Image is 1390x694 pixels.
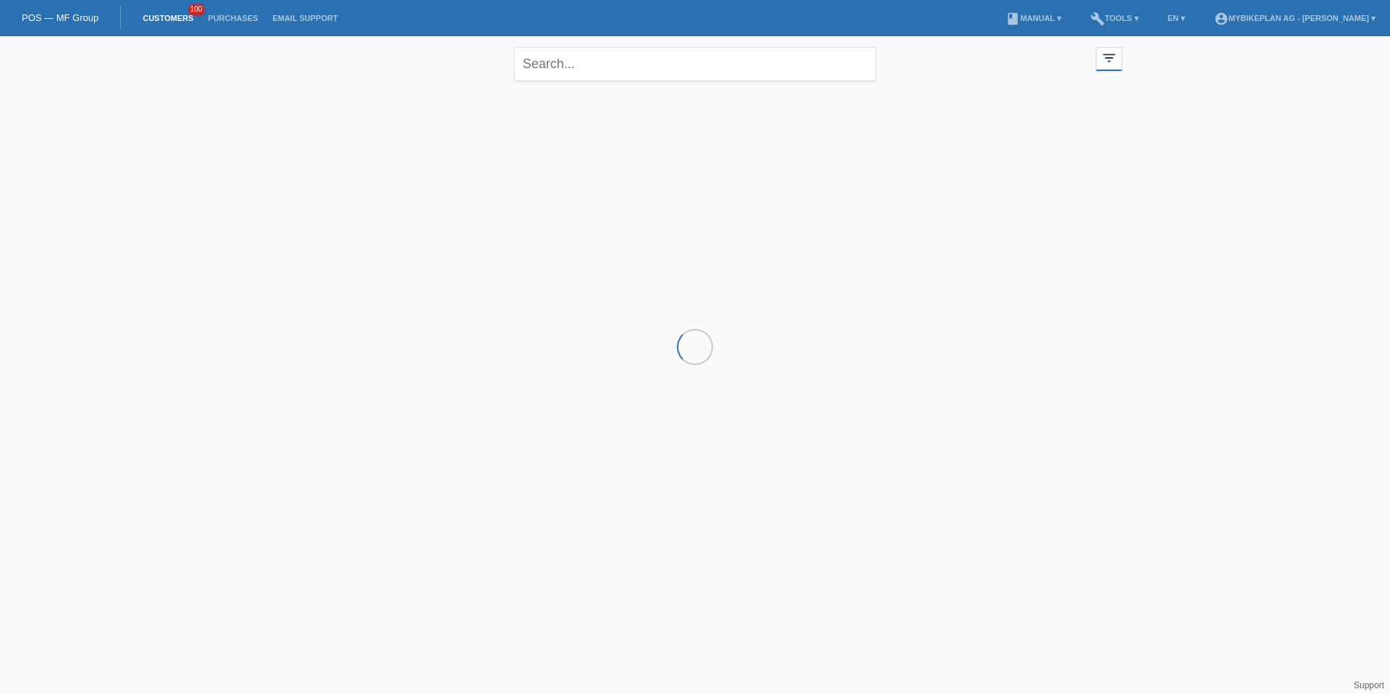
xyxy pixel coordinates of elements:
[1207,14,1383,22] a: account_circleMybikeplan AG - [PERSON_NAME] ▾
[514,47,876,81] input: Search...
[188,4,206,16] span: 100
[1161,14,1192,22] a: EN ▾
[201,14,265,22] a: Purchases
[265,14,345,22] a: Email Support
[1354,680,1384,690] a: Support
[998,14,1069,22] a: bookManual ▾
[135,14,201,22] a: Customers
[1083,14,1146,22] a: buildTools ▾
[1090,12,1105,26] i: build
[1101,50,1117,66] i: filter_list
[1006,12,1020,26] i: book
[1214,12,1229,26] i: account_circle
[22,12,98,23] a: POS — MF Group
